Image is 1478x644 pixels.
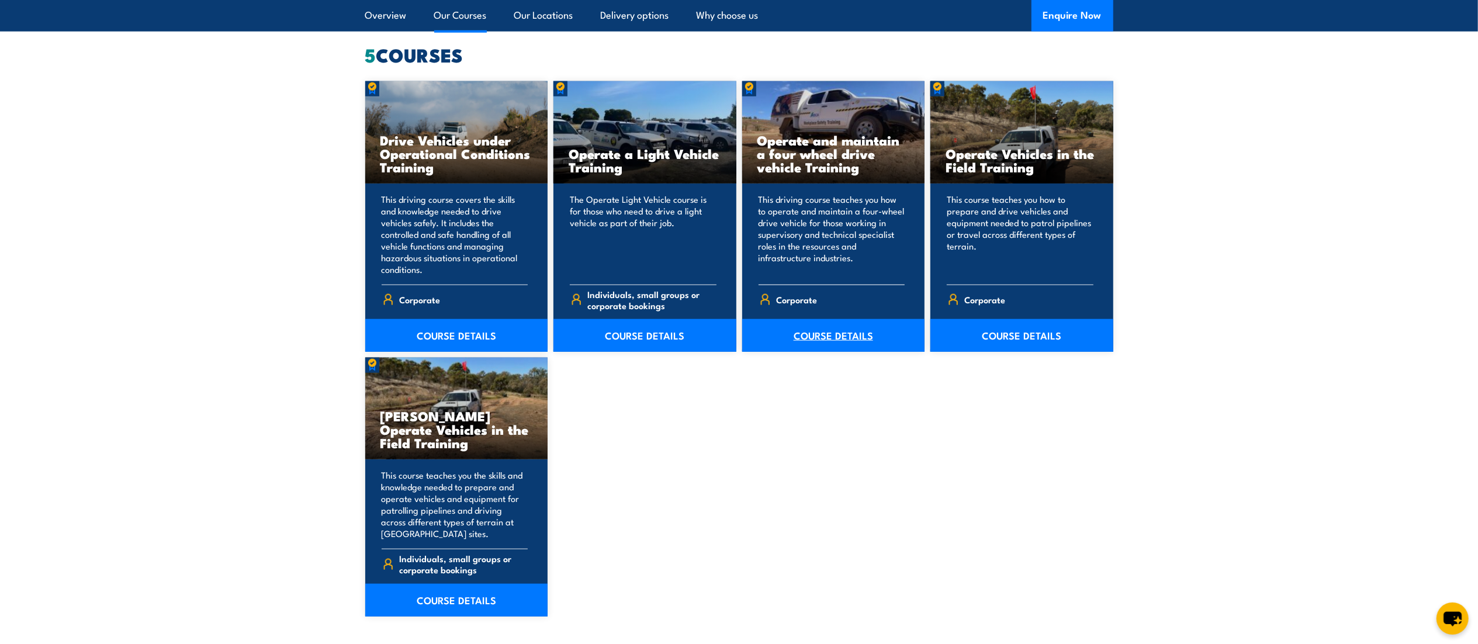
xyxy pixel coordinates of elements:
a: COURSE DETAILS [553,319,736,352]
h2: COURSES [365,46,1113,63]
h3: Operate and maintain a four wheel drive vehicle Training [757,133,910,174]
h3: Drive Vehicles under Operational Conditions Training [380,133,533,174]
button: chat-button [1437,603,1469,635]
span: Corporate [399,290,440,309]
span: Individuals, small groups or corporate bookings [588,289,716,311]
a: COURSE DETAILS [930,319,1113,352]
a: COURSE DETAILS [742,319,925,352]
p: This driving course teaches you how to operate and maintain a four-wheel drive vehicle for those ... [759,193,905,275]
a: COURSE DETAILS [365,584,548,617]
h3: Operate a Light Vehicle Training [569,147,721,174]
p: The Operate Light Vehicle course is for those who need to drive a light vehicle as part of their ... [570,193,716,275]
span: Corporate [776,290,817,309]
span: Individuals, small groups or corporate bookings [399,553,528,575]
span: Corporate [965,290,1006,309]
h3: [PERSON_NAME] Operate Vehicles in the Field Training [380,409,533,449]
strong: 5 [365,40,376,69]
p: This course teaches you how to prepare and drive vehicles and equipment needed to patrol pipeline... [947,193,1093,275]
h3: Operate Vehicles in the Field Training [946,147,1098,174]
p: This driving course covers the skills and knowledge needed to drive vehicles safely. It includes ... [382,193,528,275]
a: COURSE DETAILS [365,319,548,352]
p: This course teaches you the skills and knowledge needed to prepare and operate vehicles and equip... [382,469,528,539]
